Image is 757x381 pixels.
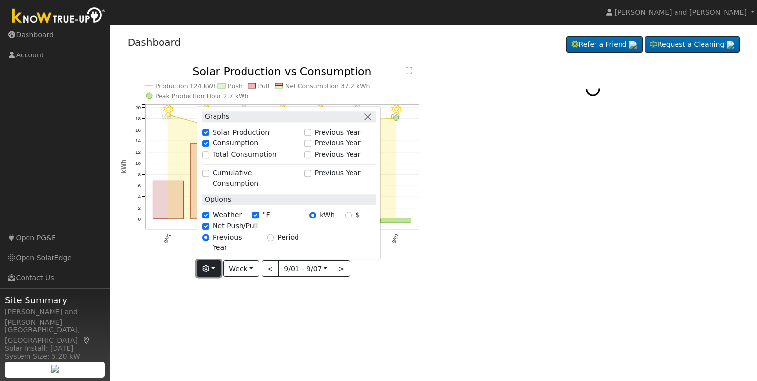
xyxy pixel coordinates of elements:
[381,219,411,223] rect: onclick=""
[135,138,141,144] text: 14
[159,114,176,120] p: 103°
[304,170,311,177] input: Previous Year
[213,127,269,137] label: Solar Production
[5,307,105,327] div: [PERSON_NAME] and [PERSON_NAME]
[406,67,412,75] text: 
[304,129,311,136] input: Previous Year
[615,8,747,16] span: [PERSON_NAME] and [PERSON_NAME]
[278,260,333,277] button: 9/01 - 9/07
[163,233,172,244] text: 9/01
[277,232,299,243] label: Period
[213,210,242,220] label: Weather
[120,160,127,174] text: kWh
[315,168,361,178] label: Previous Year
[51,365,59,373] img: retrieve
[213,168,299,189] label: Cumulative Consumption
[387,114,405,120] p: 89°
[135,149,141,155] text: 12
[393,116,398,121] circle: onclick=""
[135,161,141,166] text: 10
[315,127,361,137] label: Previous Year
[355,210,360,220] label: $
[391,233,400,244] text: 9/07
[163,105,173,114] i: 9/01 - Clear
[202,170,209,177] input: Cumulative Consumption
[5,325,105,346] div: [GEOGRAPHIC_DATA], [GEOGRAPHIC_DATA]
[345,212,352,218] input: $
[391,105,401,114] i: 9/07 - Clear
[5,294,105,307] span: Site Summary
[258,82,269,90] text: Pull
[629,41,637,49] img: retrieve
[135,116,141,121] text: 18
[252,212,259,218] input: °F
[228,82,243,90] text: Push
[82,336,91,344] a: Map
[202,140,209,147] input: Consumption
[138,172,141,177] text: 8
[223,260,259,277] button: Week
[202,194,231,205] label: Options
[202,151,209,158] input: Total Consumption
[190,143,221,219] rect: onclick=""
[202,234,209,241] input: Previous Year
[304,140,311,147] input: Previous Year
[213,150,277,160] label: Total Consumption
[285,82,370,90] text: Net Consumption 37.2 kWh
[202,129,209,136] input: Solar Production
[155,92,249,100] text: Peak Production Hour 2.7 kWh
[7,5,110,27] img: Know True-Up
[320,210,335,220] label: kWh
[202,223,209,230] input: Net Push/Pull
[309,212,316,218] input: kWh
[135,105,141,110] text: 20
[213,232,257,253] label: Previous Year
[135,127,141,133] text: 16
[155,82,217,90] text: Production 124 kWh
[138,183,141,189] text: 6
[333,260,350,277] button: >
[315,138,361,149] label: Previous Year
[727,41,734,49] img: retrieve
[263,210,270,220] label: °F
[138,194,141,200] text: 4
[645,36,740,53] a: Request a Cleaning
[138,205,141,211] text: 2
[153,181,183,219] rect: onclick=""
[202,212,209,218] input: Weather
[262,260,279,277] button: <
[5,343,105,354] div: Solar Install: [DATE]
[5,352,105,362] div: System Size: 5.20 kW
[192,65,371,78] text: Solar Production vs Consumption
[267,234,274,241] input: Period
[315,150,361,160] label: Previous Year
[304,151,311,158] input: Previous Year
[128,36,181,48] a: Dashboard
[213,221,258,231] label: Net Push/Pull
[202,112,230,122] label: Graphs
[166,113,170,117] circle: onclick=""
[213,138,258,149] label: Consumption
[138,217,141,222] text: 0
[566,36,643,53] a: Refer a Friend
